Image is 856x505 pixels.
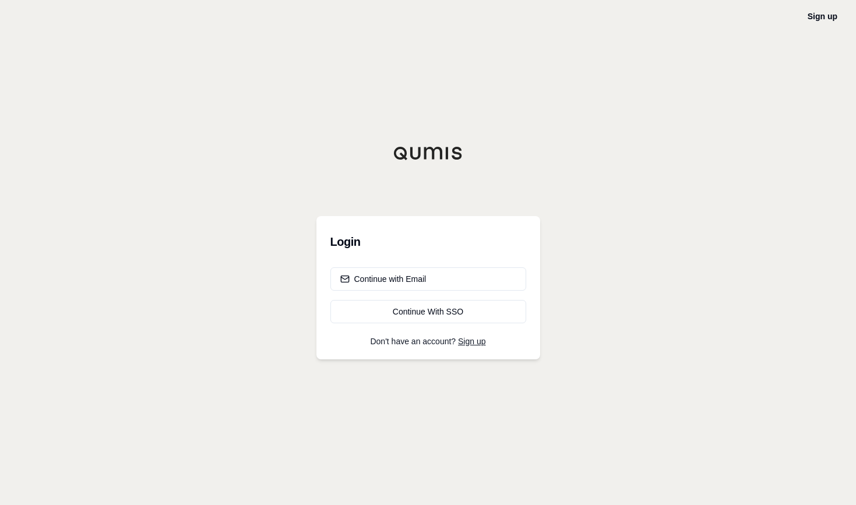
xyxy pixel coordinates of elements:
h3: Login [330,230,526,253]
a: Continue With SSO [330,300,526,323]
a: Sign up [458,337,485,346]
img: Qumis [393,146,463,160]
div: Continue With SSO [340,306,516,317]
p: Don't have an account? [330,337,526,345]
button: Continue with Email [330,267,526,291]
div: Continue with Email [340,273,427,285]
a: Sign up [808,12,837,21]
